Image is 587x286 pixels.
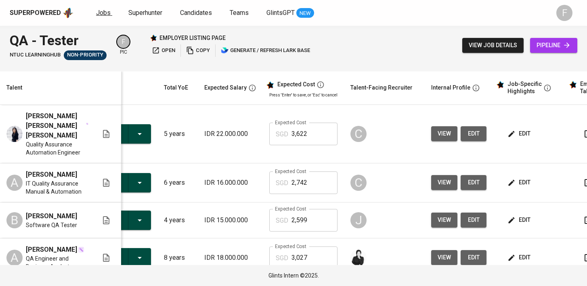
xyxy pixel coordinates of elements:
[509,215,530,225] span: edit
[6,126,23,142] img: Linda Nur Anisa Amalia
[204,129,256,139] p: IDR 22.000.000
[467,177,480,188] span: edit
[506,126,534,141] button: edit
[10,51,61,59] span: NTUC LearningHub
[96,9,111,17] span: Jobs
[10,7,73,19] a: Superpoweredapp logo
[266,8,314,18] a: GlintsGPT NEW
[506,213,534,228] button: edit
[96,8,112,18] a: Jobs
[230,9,249,17] span: Teams
[461,213,486,228] button: edit
[276,178,288,188] p: SGD
[569,81,577,89] img: glints_star.svg
[438,177,451,188] span: view
[431,175,457,190] button: view
[204,83,247,93] div: Expected Salary
[26,140,88,157] span: Quality Assurance Automation Engineer
[186,46,210,55] span: copy
[467,215,480,225] span: edit
[64,51,107,59] span: Non-Priority
[350,175,367,191] div: C
[350,126,367,142] div: C
[438,129,451,139] span: view
[350,212,367,228] div: J
[204,178,256,188] p: IDR 16.000.000
[10,31,107,50] div: QA - Tester
[496,81,504,89] img: glints_star.svg
[164,129,191,139] p: 5 years
[116,35,130,56] div: pic
[26,211,77,221] span: [PERSON_NAME]
[219,44,312,57] button: lark generate / refresh lark base
[180,8,214,18] a: Candidates
[276,129,288,139] p: SGD
[6,83,22,93] div: Talent
[26,255,88,271] span: QA Engineer and Business Analyst
[266,81,274,89] img: glints_star.svg
[461,126,486,141] button: edit
[277,81,315,88] div: Expected Cost
[556,5,572,21] div: F
[506,250,534,265] button: edit
[467,129,480,139] span: edit
[221,46,310,55] span: generate / refresh lark base
[507,81,542,95] div: Job-Specific Highlights
[509,177,530,188] span: edit
[461,175,486,190] button: edit
[63,7,73,19] img: app logo
[6,212,23,228] div: B
[128,9,162,17] span: Superhunter
[164,178,191,188] p: 6 years
[462,38,524,53] button: view job details
[164,215,191,225] p: 4 years
[276,216,288,225] p: SGD
[152,46,175,55] span: open
[431,83,470,93] div: Internal Profile
[78,246,84,253] img: magic_wand.svg
[509,129,530,139] span: edit
[269,92,338,98] p: Press 'Enter' to save, or 'Esc' to cancel
[6,250,23,266] div: A
[230,8,250,18] a: Teams
[164,253,191,263] p: 8 years
[6,175,23,191] div: A
[438,253,451,263] span: view
[86,123,88,125] img: magic_wand.svg
[10,8,61,18] div: Superpowered
[438,215,451,225] span: view
[469,40,517,50] span: view job details
[296,9,314,17] span: NEW
[509,253,530,263] span: edit
[26,221,77,229] span: Software QA Tester
[64,50,107,60] div: Sufficient Talents in Pipeline
[150,44,177,57] button: open
[116,35,130,49] div: F
[221,46,229,54] img: lark
[431,213,457,228] button: view
[204,253,256,263] p: IDR 18.000.000
[350,83,413,93] div: Talent-Facing Recruiter
[26,170,77,180] span: [PERSON_NAME]
[164,83,188,93] div: Total YoE
[159,34,226,42] p: employer listing page
[204,215,256,225] p: IDR 15.000.000
[431,250,457,265] button: view
[461,250,486,265] button: edit
[128,8,164,18] a: Superhunter
[150,34,157,42] img: Glints Star
[26,245,77,255] span: [PERSON_NAME]
[467,253,480,263] span: edit
[26,111,85,140] span: [PERSON_NAME] [PERSON_NAME] [PERSON_NAME]
[530,38,577,53] a: pipeline
[506,175,534,190] button: edit
[276,253,288,263] p: SGD
[180,9,212,17] span: Candidates
[350,250,367,266] img: medwi@glints.com
[184,44,212,57] button: copy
